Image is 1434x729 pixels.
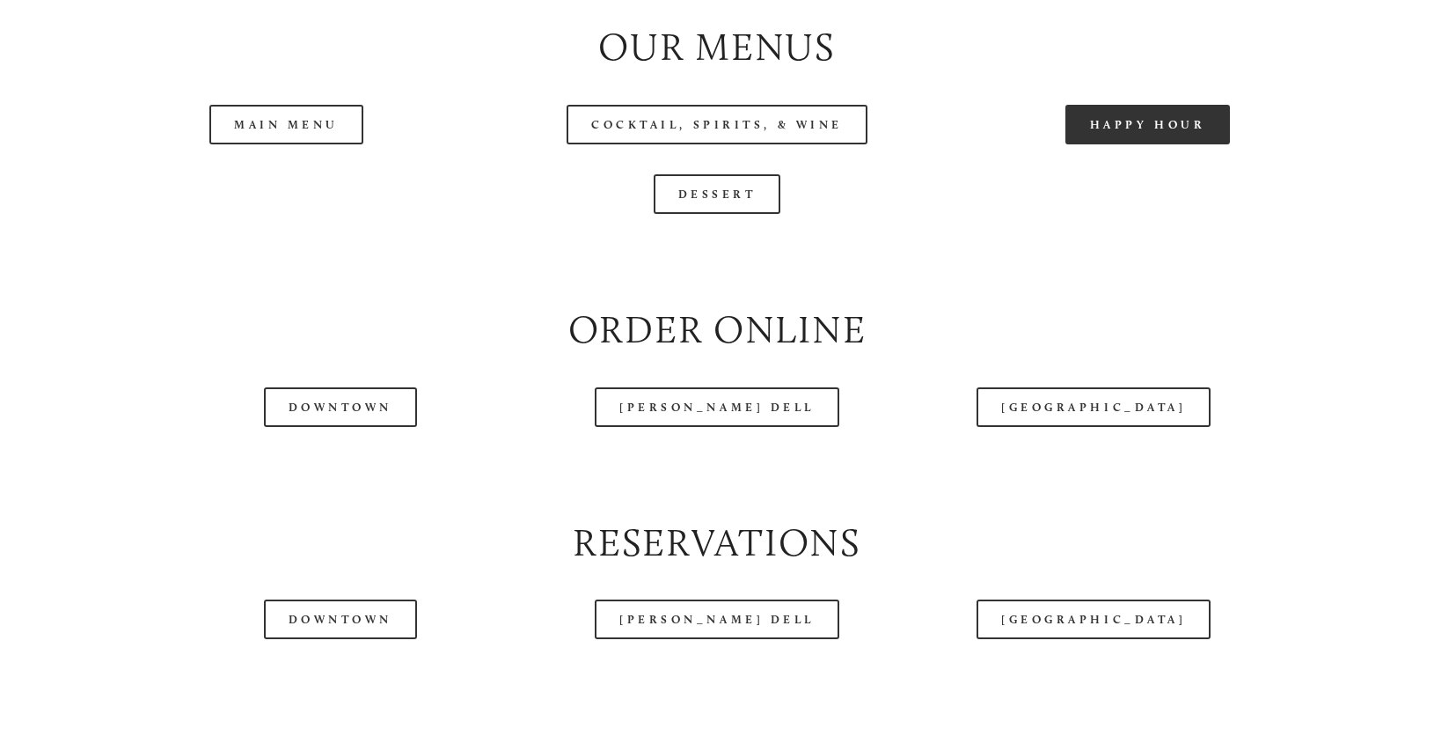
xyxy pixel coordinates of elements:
a: [PERSON_NAME] Dell [595,600,839,639]
h2: Reservations [86,517,1348,571]
h2: Order Online [86,304,1348,357]
a: Downtown [264,600,417,639]
a: Downtown [264,387,417,427]
a: Dessert [654,174,781,214]
a: [PERSON_NAME] Dell [595,387,839,427]
a: [GEOGRAPHIC_DATA] [977,387,1211,427]
a: [GEOGRAPHIC_DATA] [977,600,1211,639]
